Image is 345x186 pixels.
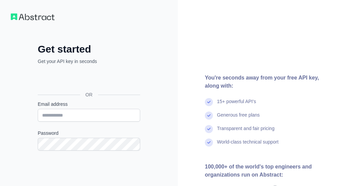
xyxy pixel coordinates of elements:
img: Workflow [11,13,55,20]
img: check mark [205,125,213,133]
img: check mark [205,138,213,147]
div: Transparent and fair pricing [217,125,275,138]
p: Get your API key in seconds [38,58,140,65]
div: 15+ powerful API's [217,98,256,112]
label: Email address [38,101,140,107]
h2: Get started [38,43,140,55]
img: check mark [205,98,213,106]
div: You're seconds away from your free API key, along with: [205,74,334,90]
div: 100,000+ of the world's top engineers and organizations run on Abstract: [205,163,334,179]
span: OR [80,91,98,98]
label: Password [38,130,140,136]
iframe: reCAPTCHA [38,159,140,185]
div: World-class technical support [217,138,279,152]
img: check mark [205,112,213,120]
iframe: Sign in with Google Button [34,72,142,87]
div: Generous free plans [217,112,260,125]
